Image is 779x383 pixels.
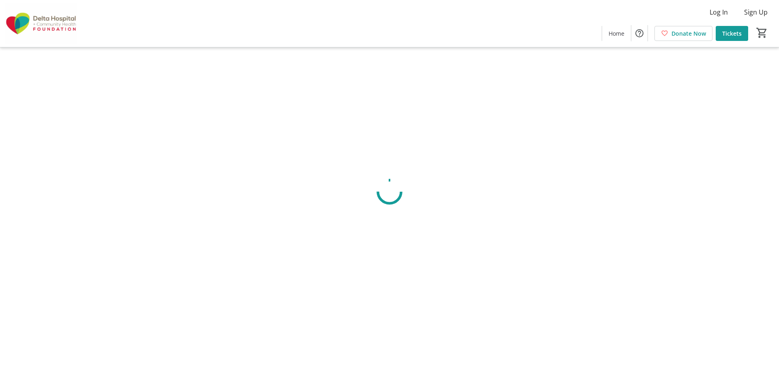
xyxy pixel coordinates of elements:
[609,29,624,38] span: Home
[671,29,706,38] span: Donate Now
[716,26,748,41] a: Tickets
[738,6,774,19] button: Sign Up
[602,26,631,41] a: Home
[722,29,742,38] span: Tickets
[703,6,734,19] button: Log In
[5,3,77,44] img: Delta Hospital and Community Health Foundation's Logo
[654,26,712,41] a: Donate Now
[710,7,728,17] span: Log In
[744,7,768,17] span: Sign Up
[631,25,648,41] button: Help
[755,26,769,40] button: Cart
